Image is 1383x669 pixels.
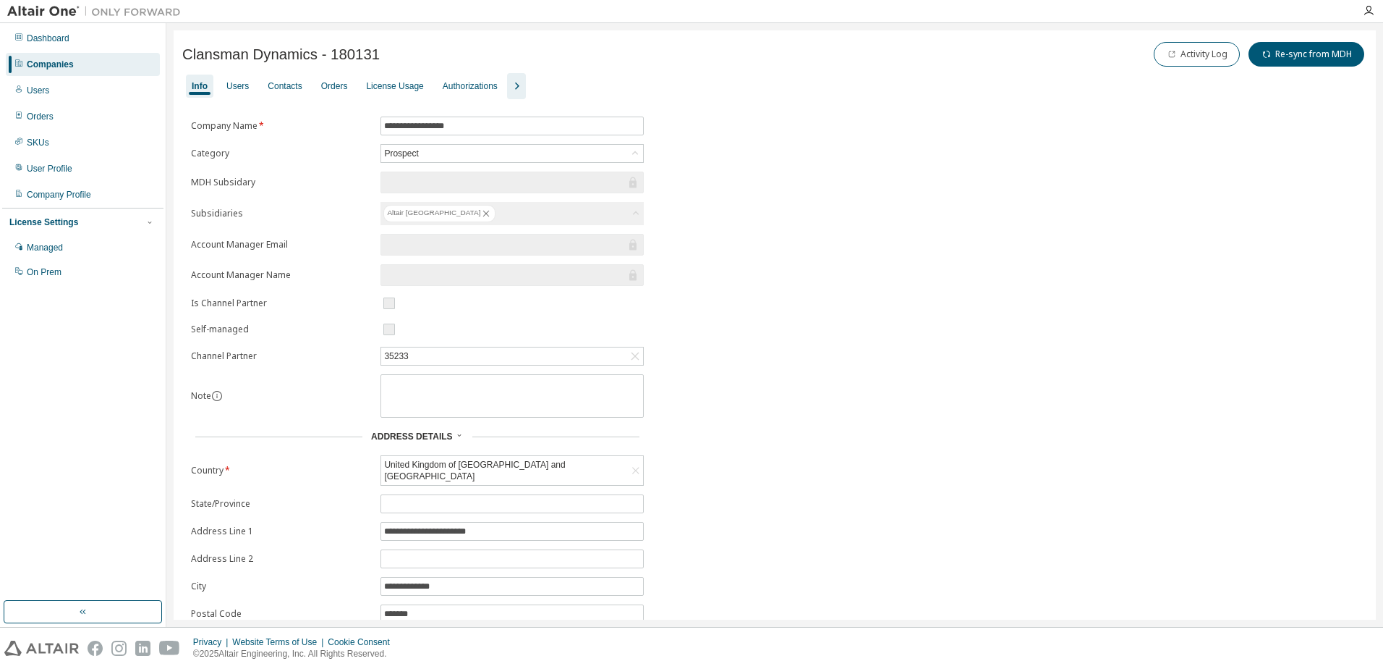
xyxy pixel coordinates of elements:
[27,85,49,96] div: Users
[27,111,54,122] div: Orders
[328,636,398,648] div: Cookie Consent
[382,348,410,364] div: 35233
[381,456,643,485] div: United Kingdom of [GEOGRAPHIC_DATA] and [GEOGRAPHIC_DATA]
[1248,42,1364,67] button: Re-sync from MDH
[9,216,78,228] div: License Settings
[321,80,348,92] div: Orders
[381,145,643,162] div: Prospect
[382,457,628,484] div: United Kingdom of [GEOGRAPHIC_DATA] and [GEOGRAPHIC_DATA]
[371,432,452,442] span: Address Details
[191,148,372,159] label: Category
[193,648,399,660] p: © 2025 Altair Engineering, Inc. All Rights Reserved.
[135,641,150,656] img: linkedin.svg
[226,80,249,92] div: Users
[232,636,328,648] div: Website Terms of Use
[27,242,63,253] div: Managed
[380,202,644,225] div: Altair [GEOGRAPHIC_DATA]
[191,324,372,335] label: Self-managed
[191,239,372,251] label: Account Manager Email
[7,4,188,19] img: Altair One
[383,205,495,222] div: Altair [GEOGRAPHIC_DATA]
[191,608,372,620] label: Postal Code
[191,465,372,476] label: Country
[159,641,180,656] img: youtube.svg
[191,581,372,592] label: City
[191,498,372,510] label: State/Province
[268,80,302,92] div: Contacts
[191,177,372,188] label: MDH Subsidary
[191,526,372,537] label: Address Line 1
[191,553,372,565] label: Address Line 2
[381,348,643,365] div: 35233
[27,33,69,44] div: Dashboard
[4,641,79,656] img: altair_logo.svg
[27,163,72,174] div: User Profile
[382,146,420,161] div: Prospect
[191,350,372,362] label: Channel Partner
[27,59,74,70] div: Companies
[182,46,380,63] span: Clansman Dynamics - 180131
[27,137,49,148] div: SKUs
[192,80,208,92] div: Info
[1154,42,1240,67] button: Activity Log
[443,80,498,92] div: Authorizations
[193,636,232,648] div: Privacy
[191,298,372,309] label: Is Channel Partner
[211,390,223,402] button: information
[366,80,423,92] div: License Usage
[88,641,103,656] img: facebook.svg
[111,641,127,656] img: instagram.svg
[27,189,91,201] div: Company Profile
[191,208,372,219] label: Subsidiaries
[191,120,372,132] label: Company Name
[27,266,61,278] div: On Prem
[191,390,211,402] label: Note
[191,269,372,281] label: Account Manager Name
